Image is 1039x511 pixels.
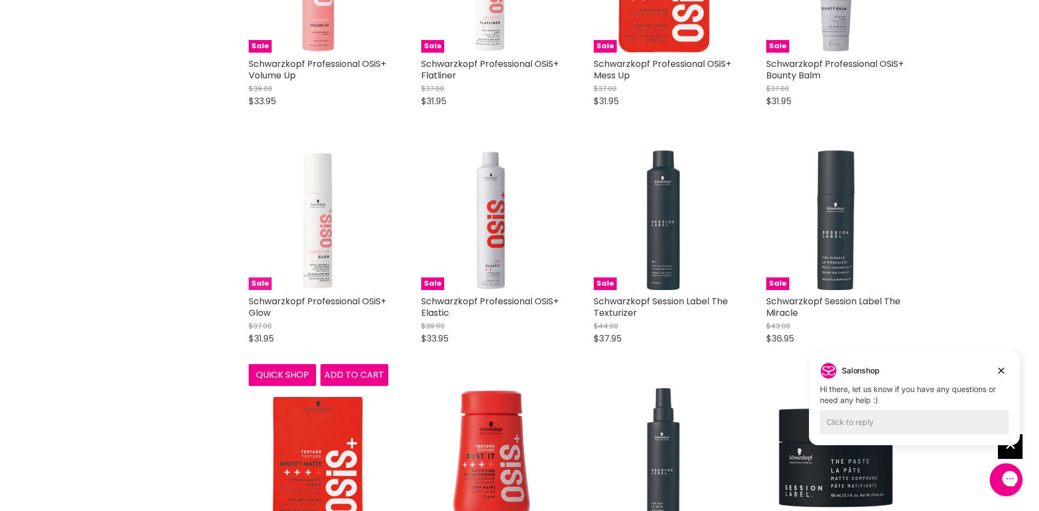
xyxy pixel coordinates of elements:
[594,95,619,107] span: $31.95
[766,332,794,345] span: $36.95
[421,332,449,345] span: $33.95
[249,40,272,53] span: Sale
[320,364,388,386] button: Add to cart
[421,277,444,290] span: Sale
[421,83,444,94] span: $37.00
[421,40,444,53] span: Sale
[594,277,617,290] span: Sale
[249,150,388,290] a: Schwarzkopf Professional OSiS+ GlowSale
[594,83,617,94] span: $37.00
[594,40,617,53] span: Sale
[249,295,386,319] a: Schwarzkopf Professional OSiS+ Glow
[249,83,272,94] span: $39.00
[817,150,854,290] img: Schwarzkopf Session Label The Miracle
[766,83,789,94] span: $37.00
[249,332,274,345] span: $31.95
[647,150,680,290] img: Schwarzkopf Session Label The Texturizer
[324,368,384,381] span: Add to cart
[249,150,388,290] img: Schwarzkopf Professional OSiS+ Glow
[594,321,618,331] span: $44.00
[766,277,789,290] span: Sale
[766,40,789,53] span: Sale
[766,95,791,107] span: $31.95
[421,295,559,319] a: Schwarzkopf Professional OSiS+ Elastic
[594,150,733,290] a: Schwarzkopf Session Label The TexturizerSale
[801,349,1028,462] iframe: Gorgias live chat campaigns
[766,150,906,290] a: Schwarzkopf Session Label The MiracleSale
[594,295,728,319] a: Schwarzkopf Session Label The Texturizer
[421,150,561,290] a: Schwarzkopf Professional OSiS+ ElasticSale
[421,95,446,107] span: $31.95
[249,321,272,331] span: $37.00
[984,459,1028,500] iframe: Gorgias live chat messenger
[766,295,900,319] a: Schwarzkopf Session Label The Miracle
[421,321,445,331] span: $39.00
[249,95,276,107] span: $33.95
[249,364,317,386] button: Quick shop
[249,58,386,82] a: Schwarzkopf Professional OSiS+ Volume Up
[421,58,559,82] a: Schwarzkopf Professional OSiS+ Flatliner
[249,277,272,290] span: Sale
[766,58,904,82] a: Schwarzkopf Professional OSiS+ Bounty Balm
[421,150,561,290] img: Schwarzkopf Professional OSiS+ Elastic
[766,321,790,331] span: $43.00
[594,58,731,82] a: Schwarzkopf Professional OSiS+ Mess Up
[594,332,622,345] span: $37.95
